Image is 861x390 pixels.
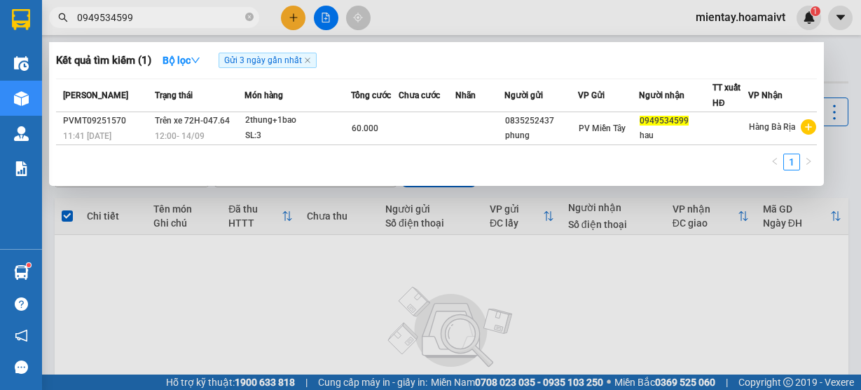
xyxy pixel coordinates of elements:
div: PVMT09251570 [63,114,151,128]
div: hau [640,128,712,143]
span: notification [15,329,28,342]
span: 60.000 [352,123,378,133]
li: Next Page [800,154,817,170]
img: warehouse-icon [14,265,29,280]
span: right [804,157,813,166]
img: warehouse-icon [14,56,29,71]
span: Trên xe 72H-047.64 [155,116,230,126]
span: Chưa cước [399,90,440,100]
a: 1 [784,154,799,170]
li: 1 [783,154,800,170]
span: Người nhận [639,90,684,100]
span: VP Nhận [748,90,783,100]
input: Tìm tên, số ĐT hoặc mã đơn [77,10,242,25]
span: close [304,57,311,64]
span: down [191,55,200,65]
span: Gửi 3 ngày gần nhất [219,53,317,68]
span: VP Gửi [578,90,605,100]
span: plus-circle [801,119,816,135]
span: Tổng cước [351,90,391,100]
span: 11:41 [DATE] [63,131,111,141]
span: 12:00 - 14/09 [155,131,205,141]
span: Người gửi [504,90,543,100]
span: Món hàng [244,90,283,100]
img: solution-icon [14,161,29,176]
button: Bộ lọcdown [151,49,212,72]
span: [PERSON_NAME] [63,90,128,100]
img: warehouse-icon [14,126,29,141]
div: 2thung+1bao [245,113,350,128]
span: question-circle [15,297,28,311]
strong: Bộ lọc [163,55,200,66]
span: 0949534599 [640,116,689,126]
img: warehouse-icon [14,91,29,106]
li: Previous Page [766,154,783,170]
span: TT xuất HĐ [712,83,741,108]
span: PV Miền Tây [579,123,626,133]
span: message [15,361,28,374]
div: phung [505,128,577,143]
h3: Kết quả tìm kiếm ( 1 ) [56,53,151,68]
span: left [771,157,779,166]
div: SL: 3 [245,128,350,144]
img: logo-vxr [12,9,30,30]
span: close-circle [245,11,254,25]
span: Nhãn [455,90,476,100]
button: left [766,154,783,170]
span: close-circle [245,13,254,21]
sup: 1 [27,263,31,267]
button: right [800,154,817,170]
span: Trạng thái [155,90,193,100]
div: 0835252437 [505,114,577,128]
span: Hàng Bà Rịa [749,122,795,132]
span: search [58,13,68,22]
